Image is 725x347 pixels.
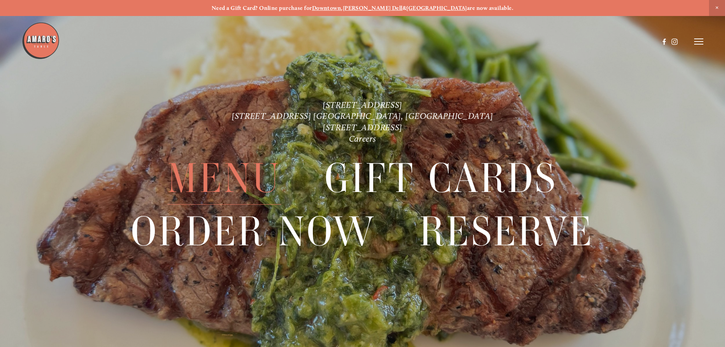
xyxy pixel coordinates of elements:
[325,152,558,205] span: Gift Cards
[312,5,341,11] a: Downtown
[131,205,376,257] a: Order Now
[343,5,403,11] a: [PERSON_NAME] Dell
[403,5,406,11] strong: &
[323,122,402,133] a: [STREET_ADDRESS]
[349,134,376,144] a: Careers
[232,111,493,121] a: [STREET_ADDRESS] [GEOGRAPHIC_DATA], [GEOGRAPHIC_DATA]
[131,205,376,258] span: Order Now
[325,152,558,205] a: Gift Cards
[406,5,467,11] a: [GEOGRAPHIC_DATA]
[419,205,594,257] a: Reserve
[212,5,312,11] strong: Need a Gift Card? Online purchase for
[341,5,343,11] strong: ,
[167,152,281,205] a: Menu
[167,152,281,205] span: Menu
[467,5,513,11] strong: are now available.
[22,22,60,60] img: Amaro's Table
[323,100,402,110] a: [STREET_ADDRESS]
[419,205,594,258] span: Reserve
